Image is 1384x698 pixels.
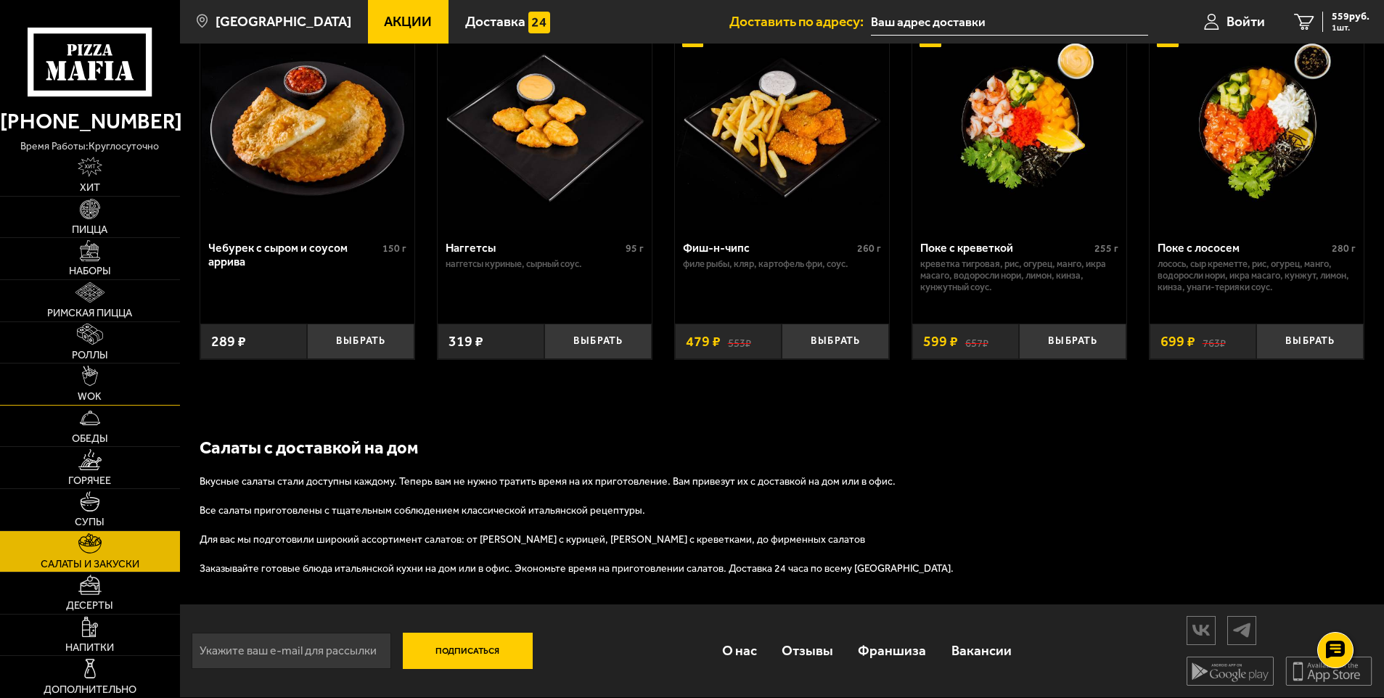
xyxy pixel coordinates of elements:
s: 657 ₽ [965,334,988,349]
s: 553 ₽ [728,334,751,349]
span: 699 ₽ [1160,334,1195,349]
span: Салаты и закуски [41,559,139,570]
img: Поке с креветкой [914,19,1125,230]
button: Выбрать [307,324,414,359]
p: креветка тигровая, рис, огурец, манго, икра масаго, водоросли Нори, лимон, кинза, кунжутный соус. [920,258,1118,293]
span: Все салаты приготовлены с тщательным соблюдением классической итальянской рецептуры. [200,504,645,517]
span: WOK [78,392,102,402]
span: Войти [1227,15,1265,28]
div: Поке с лососем [1158,241,1328,255]
span: Пицца [72,225,107,235]
img: Наггетсы [439,19,650,230]
span: Наборы [69,266,111,276]
span: Супы [75,517,105,527]
button: Выбрать [782,324,889,359]
span: 260 г [857,242,881,255]
img: Фиш-н-чипс [676,19,888,230]
a: Наггетсы [438,19,652,230]
a: Франшиза [845,627,938,674]
span: 479 ₽ [686,334,721,349]
p: филе рыбы, кляр, картофель фри, соус. [683,258,881,270]
a: АкционныйПоке с креветкой [912,19,1126,230]
input: Укажите ваш e-mail для рассылки [192,633,391,669]
span: Заказывайте готовые блюда итальянской кухни на дом или в офис. Экономьте время на приготовлении с... [200,562,954,575]
span: Напитки [65,643,114,653]
span: Десерты [66,601,113,611]
span: Хит [80,183,100,193]
span: Доставка [465,15,525,28]
button: Выбрать [544,324,652,359]
a: Чебурек с сыром и соусом аррива [200,19,414,230]
span: 1 шт. [1332,23,1369,32]
span: Горячее [68,476,111,486]
span: 280 г [1332,242,1356,255]
div: Наггетсы [446,241,622,255]
img: Поке с лососем [1151,19,1362,230]
div: Фиш-н-чипс [683,241,853,255]
a: О нас [710,627,769,674]
a: АкционныйФиш-н-чипс [675,19,889,230]
div: Чебурек с сыром и соусом аррива [208,241,379,268]
button: Выбрать [1256,324,1364,359]
span: 319 ₽ [449,334,483,349]
p: лосось, Сыр креметте, рис, огурец, манго, водоросли Нори, икра масаго, кунжут, лимон, кинза, унаг... [1158,258,1356,293]
span: 255 г [1094,242,1118,255]
span: 289 ₽ [211,334,246,349]
span: Для вас мы подготовили широкий ассортимент салатов: от [PERSON_NAME] с курицей, [PERSON_NAME] с к... [200,533,865,546]
img: tg [1228,617,1256,643]
p: наггетсы куриные, сырный соус. [446,258,644,270]
button: Выбрать [1019,324,1126,359]
span: Роллы [72,350,108,361]
a: Отзывы [769,627,845,674]
span: Обеды [72,434,108,444]
span: 150 г [382,242,406,255]
div: Поке с креветкой [920,241,1091,255]
span: Акции [384,15,432,28]
img: Чебурек с сыром и соусом аррива [202,19,413,230]
span: [GEOGRAPHIC_DATA] [216,15,351,28]
span: 559 руб. [1332,12,1369,22]
span: Доставить по адресу: [729,15,871,28]
span: 95 г [626,242,644,255]
a: АкционныйПоке с лососем [1150,19,1364,230]
img: vk [1187,617,1215,643]
button: Подписаться [403,633,533,669]
s: 763 ₽ [1203,334,1226,349]
a: Вакансии [939,627,1024,674]
span: 599 ₽ [923,334,958,349]
b: Салаты с доставкой на дом [200,438,418,458]
span: Римская пицца [47,308,132,319]
span: Дополнительно [44,685,136,695]
input: Ваш адрес доставки [871,9,1147,36]
span: Вкусные салаты стали доступны каждому. Теперь вам не нужно тратить время на их приготовление. Вам... [200,475,896,488]
img: 15daf4d41897b9f0e9f617042186c801.svg [528,12,550,33]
